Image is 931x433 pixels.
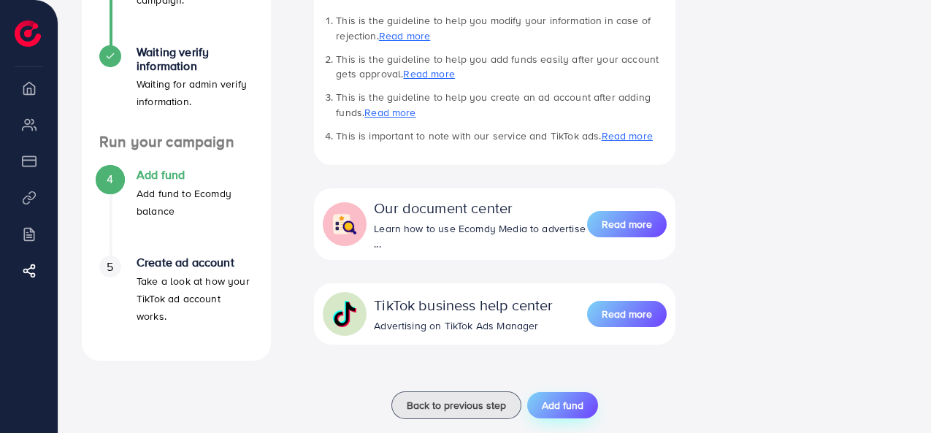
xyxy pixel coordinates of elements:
span: Read more [602,217,652,231]
button: Add fund [527,392,598,418]
span: Back to previous step [407,398,506,413]
li: This is important to note with our service and TikTok ads. [336,129,667,143]
li: This is the guideline to help you create an ad account after adding funds. [336,90,667,120]
iframe: Chat [869,367,920,422]
img: collapse [332,301,358,327]
span: Read more [602,307,652,321]
div: Learn how to use Ecomdy Media to advertise ... [374,221,587,251]
a: Read more [364,105,415,120]
img: logo [15,20,41,47]
li: This is the guideline to help you modify your information in case of rejection. [336,13,667,43]
div: TikTok business help center [374,294,553,315]
p: Take a look at how your TikTok ad account works. [137,272,253,325]
h4: Run your campaign [82,133,271,151]
button: Read more [587,301,667,327]
a: Read more [602,129,653,143]
li: This is the guideline to help you add funds easily after your account gets approval. [336,52,667,82]
a: Read more [587,210,667,239]
li: Waiting verify information [82,45,271,133]
span: 4 [107,171,113,188]
button: Read more [587,211,667,237]
div: Our document center [374,197,587,218]
li: Create ad account [82,256,271,343]
span: Add fund [542,398,583,413]
p: Add fund to Ecomdy balance [137,185,253,220]
a: Read more [379,28,430,43]
button: Back to previous step [391,391,521,419]
span: 5 [107,258,113,275]
h4: Create ad account [137,256,253,269]
a: Read more [403,66,454,81]
h4: Waiting verify information [137,45,253,73]
div: Advertising on TikTok Ads Manager [374,318,553,333]
li: Add fund [82,168,271,256]
p: Waiting for admin verify information. [137,75,253,110]
a: Read more [587,299,667,329]
h4: Add fund [137,168,253,182]
img: collapse [332,211,358,237]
